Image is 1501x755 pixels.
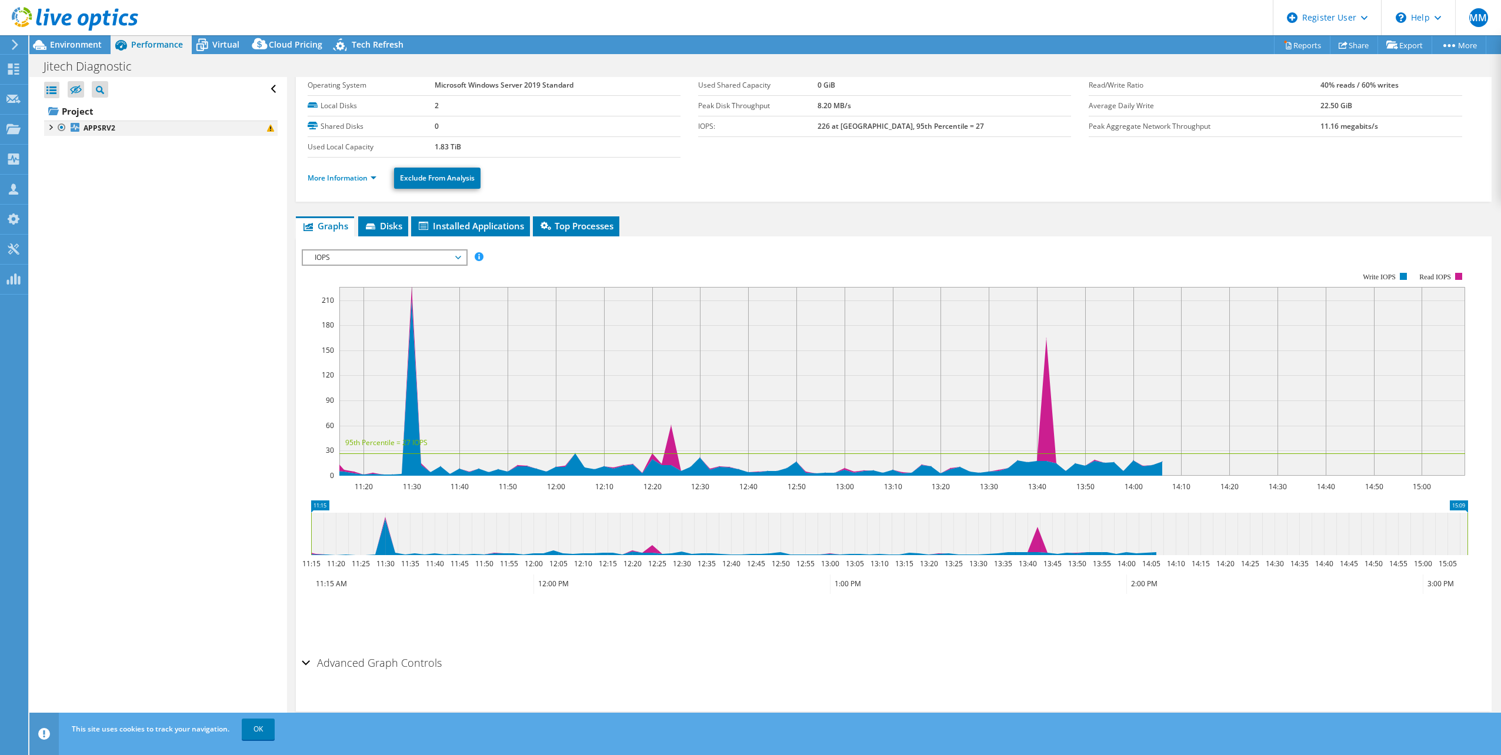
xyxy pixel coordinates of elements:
text: 11:50 [498,482,516,492]
text: 13:35 [993,559,1012,569]
text: 14:00 [1117,559,1135,569]
text: 11:30 [376,559,394,569]
label: Shared Disks [308,121,435,132]
text: 14:15 [1191,559,1209,569]
text: 13:15 [895,559,913,569]
label: Average Daily Write [1089,100,1320,112]
text: 15:00 [1413,559,1432,569]
b: 2 [435,101,439,111]
text: 150 [322,345,334,355]
label: IOPS: [698,121,818,132]
text: 12:50 [787,482,805,492]
text: 11:35 [401,559,419,569]
text: 11:50 [475,559,493,569]
text: 11:40 [450,482,468,492]
span: Environment [50,39,102,50]
a: OK [242,719,275,740]
span: MM [1469,8,1488,27]
text: 15:05 [1438,559,1456,569]
text: Write IOPS [1363,273,1396,281]
text: 13:05 [845,559,863,569]
h2: Advanced Graph Controls [302,651,442,674]
text: 12:15 [598,559,616,569]
text: 11:20 [326,559,345,569]
b: 8.20 MB/s [818,101,851,111]
text: 11:15 [302,559,320,569]
text: 14:05 [1142,559,1160,569]
h1: Jitech Diagnostic [38,60,150,73]
text: 95th Percentile = 27 IOPS [345,437,428,447]
text: 90 [326,395,334,405]
text: 12:10 [573,559,592,569]
text: 13:25 [944,559,962,569]
text: 11:40 [425,559,443,569]
span: Virtual [212,39,239,50]
a: More Information [308,173,376,183]
text: 13:00 [820,559,839,569]
text: 12:45 [746,559,765,569]
text: 120 [322,370,334,380]
span: IOPS [309,250,460,265]
text: 60 [326,420,334,430]
b: Microsoft Windows Server 2019 Standard [435,80,573,90]
text: 210 [322,295,334,305]
text: 14:10 [1166,559,1185,569]
span: Graphs [302,220,348,232]
label: Used Local Capacity [308,141,435,153]
text: 12:20 [623,559,641,569]
text: 11:20 [354,482,372,492]
text: 15:00 [1412,482,1430,492]
a: Export [1377,36,1432,54]
label: Used Shared Capacity [698,79,818,91]
span: This site uses cookies to track your navigation. [72,724,229,734]
b: 226 at [GEOGRAPHIC_DATA], 95th Percentile = 27 [818,121,984,131]
span: Performance [131,39,183,50]
b: 11.16 megabits/s [1320,121,1378,131]
text: 12:55 [796,559,814,569]
text: 14:10 [1172,482,1190,492]
text: 12:35 [697,559,715,569]
text: 14:35 [1290,559,1308,569]
text: 180 [322,320,334,330]
text: 13:50 [1076,482,1094,492]
b: 22.50 GiB [1320,101,1352,111]
text: 12:40 [739,482,757,492]
text: 14:30 [1265,559,1283,569]
a: Reports [1274,36,1330,54]
text: 13:30 [979,482,998,492]
a: Exclude From Analysis [394,168,481,189]
text: 14:50 [1365,482,1383,492]
text: 12:10 [595,482,613,492]
text: 13:45 [1043,559,1061,569]
text: Read IOPS [1419,273,1451,281]
text: 12:00 [524,559,542,569]
b: 0 GiB [818,80,835,90]
a: APPSRV2 [44,121,278,136]
text: 12:20 [643,482,661,492]
label: Local Disks [308,100,435,112]
text: 14:30 [1268,482,1286,492]
span: Tech Refresh [352,39,403,50]
text: 11:25 [351,559,369,569]
text: 14:20 [1220,482,1238,492]
text: 13:55 [1092,559,1110,569]
a: Project [44,102,278,121]
text: 13:30 [969,559,987,569]
text: 13:10 [870,559,888,569]
text: 13:20 [919,559,938,569]
text: 30 [326,445,334,455]
text: 14:55 [1389,559,1407,569]
text: 14:45 [1339,559,1357,569]
a: Share [1330,36,1378,54]
a: More [1432,36,1486,54]
text: 11:55 [499,559,518,569]
text: 14:25 [1240,559,1259,569]
text: 12:00 [546,482,565,492]
text: 11:30 [402,482,421,492]
text: 13:00 [835,482,853,492]
text: 12:50 [771,559,789,569]
text: 13:10 [883,482,902,492]
text: 11:45 [450,559,468,569]
span: Top Processes [539,220,613,232]
label: Peak Disk Throughput [698,100,818,112]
